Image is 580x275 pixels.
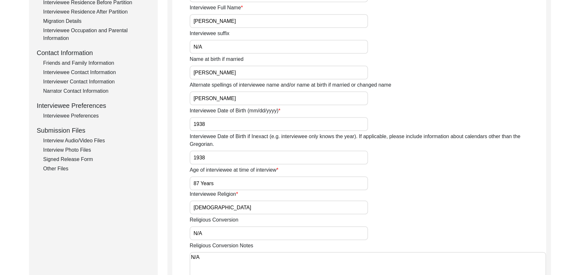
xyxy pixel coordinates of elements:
[43,78,150,86] div: Interviewer Contact Information
[43,27,150,42] div: Interviewee Occupation and Parental Information
[37,101,150,110] div: Interviewee Preferences
[43,17,150,25] div: Migration Details
[43,156,150,163] div: Signed Release Form
[43,8,150,16] div: Interviewee Residence After Partition
[190,81,391,89] label: Alternate spellings of interviewee name and/or name at birth if married or changed name
[43,59,150,67] div: Friends and Family Information
[190,216,238,224] label: Religious Conversion
[43,112,150,120] div: Interviewee Preferences
[190,55,243,63] label: Name at birth if married
[43,87,150,95] div: Narrator Contact Information
[37,126,150,135] div: Submission Files
[190,166,279,174] label: Age of interviewee at time of interview
[37,48,150,58] div: Contact Information
[190,133,546,148] label: Interviewee Date of Birth if Inexact (e.g. interviewee only knows the year). If applicable, pleas...
[190,30,229,37] label: Interviewee suffix
[43,137,150,145] div: Interview Audio/Video Files
[43,146,150,154] div: Interview Photo Files
[190,107,280,115] label: Interviewee Date of Birth (mm/dd/yyyy)
[190,242,253,250] label: Religious Conversion Notes
[43,69,150,76] div: Interviewee Contact Information
[190,190,238,198] label: Interviewee Religion
[190,4,243,12] label: Interviewee Full Name
[43,165,150,173] div: Other Files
